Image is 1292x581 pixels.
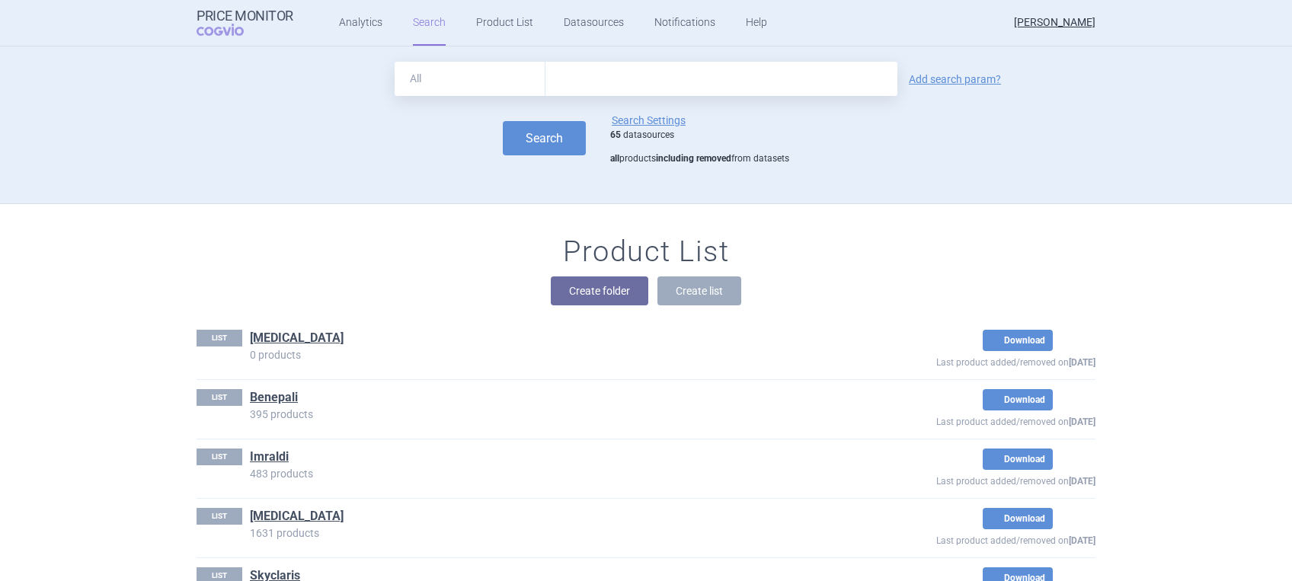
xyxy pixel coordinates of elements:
span: COGVIO [197,24,265,36]
p: Last product added/removed on [826,410,1095,429]
a: [MEDICAL_DATA] [250,508,344,525]
strong: including removed [656,153,731,164]
strong: [DATE] [1069,476,1095,487]
button: Download [983,389,1053,410]
button: Create list [657,276,741,305]
p: 395 products [250,409,826,420]
p: Last product added/removed on [826,470,1095,489]
a: Imraldi [250,449,289,465]
p: Last product added/removed on [826,351,1095,370]
button: Download [983,508,1053,529]
a: Add search param? [909,74,1001,85]
strong: [DATE] [1069,357,1095,368]
h1: Imraldi [250,449,289,468]
p: LIST [197,330,242,346]
p: 483 products [250,468,826,479]
p: LIST [197,389,242,406]
h1: Benepali [250,389,298,409]
strong: [DATE] [1069,535,1095,546]
h1: Product List [563,235,729,270]
button: Download [983,330,1053,351]
p: 0 products [250,350,826,360]
strong: all [610,153,619,164]
p: 1631 products [250,528,826,538]
div: datasources products from datasets [610,129,789,165]
a: Price MonitorCOGVIO [197,8,293,37]
button: Create folder [551,276,648,305]
p: Last product added/removed on [826,529,1095,548]
a: Search Settings [593,111,686,129]
a: Benepali [250,389,298,406]
h1: Infliximab [250,508,344,528]
strong: [DATE] [1069,417,1095,427]
strong: Price Monitor [197,8,293,24]
h1: Adalimumab [250,330,344,350]
p: LIST [197,449,242,465]
p: LIST [197,508,242,525]
a: [MEDICAL_DATA] [250,330,344,346]
button: Search [503,121,586,155]
strong: 65 [610,129,621,140]
button: Download [983,449,1053,470]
